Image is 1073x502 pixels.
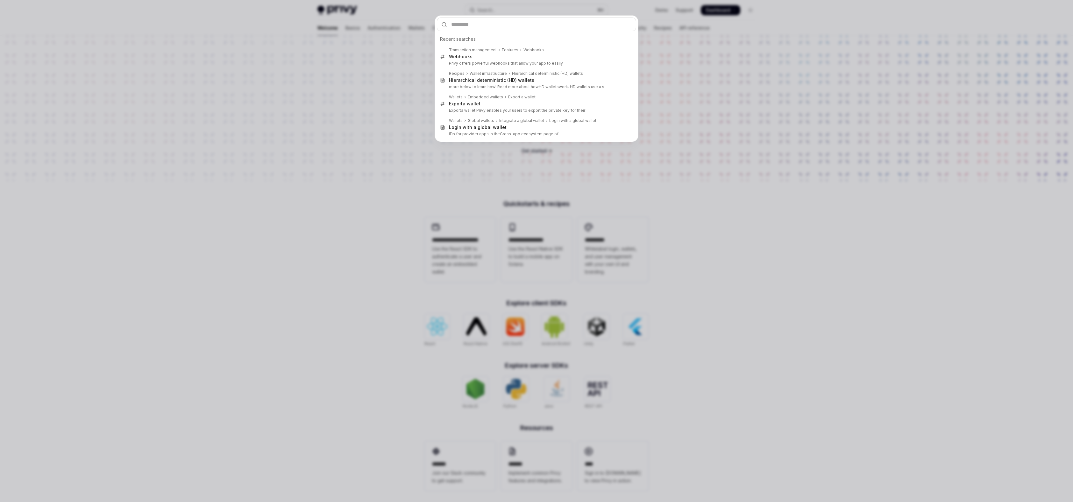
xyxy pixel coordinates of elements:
[449,84,623,89] p: more below to learn how! Read more about how work. HD wallets use a s
[523,47,544,53] div: Webhooks
[449,77,534,83] div: Hierarchical deterministic (HD) wallets
[449,108,461,113] b: Export
[502,47,518,53] div: Features
[449,47,497,53] div: Transaction management
[449,101,480,107] div: a wallet
[449,108,623,113] p: a wallet Privy enables your users to export the private key for their
[512,71,583,76] div: Hierarchical deterministic (HD) wallets
[468,118,494,123] div: Global wallets
[449,61,623,66] p: Privy offers powerful webhooks that allow your app to easily
[449,101,463,106] b: Export
[449,131,623,137] p: IDs for provider apps in the -app ecosystem page of
[449,71,465,76] div: Recipes
[449,124,507,130] div: Login with a global wallet
[440,36,476,42] span: Recent searches
[508,95,536,100] div: Export a wallet
[539,84,559,89] b: HD wallets
[449,95,463,100] div: Wallets
[470,71,507,76] div: Wallet infrastructure
[500,131,511,136] b: Cross
[499,118,544,123] div: Integrate a global wallet
[468,95,503,100] div: Embedded wallets
[549,118,596,123] div: Login with a global wallet
[449,118,463,123] div: Wallets
[449,54,473,59] b: Webhooks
